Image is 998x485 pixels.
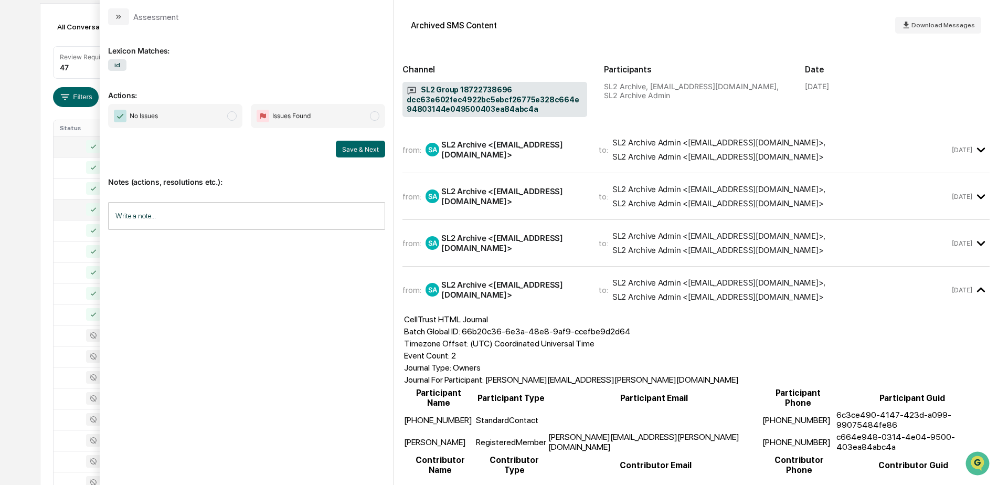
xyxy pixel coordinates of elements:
td: Event Count: 2 [404,350,739,361]
th: Participant Phone [762,387,835,408]
span: SL2 Group 18722738696 dcc63e602fec4922bc5ebcf26775e328c664e94803144e049500403ea84abc4a [407,85,583,114]
div: SA [426,283,439,297]
td: StandardContact [475,409,547,430]
span: • [141,143,145,151]
div: SL2 Archive <[EMAIL_ADDRESS][DOMAIN_NAME]> [441,186,586,206]
td: [PHONE_NUMBER] [762,431,835,452]
h2: Date [805,65,990,75]
div: SL2 Archive Admin <[EMAIL_ADDRESS][DOMAIN_NAME]> , [612,184,825,194]
img: Steve.Lennart [10,133,27,150]
span: to: [599,145,608,155]
span: No Issues [130,111,158,121]
a: 🗄️Attestations [72,210,134,229]
span: from: [402,285,421,295]
div: Archived SMS Content [411,20,497,30]
button: Filters [53,87,99,107]
a: 🔎Data Lookup [6,230,70,249]
div: SL2 Archive Admin <[EMAIL_ADDRESS][DOMAIN_NAME]> [612,245,824,255]
span: from: [402,192,421,202]
div: SL2 Archive Admin <[EMAIL_ADDRESS][DOMAIN_NAME]> [612,198,824,208]
p: Actions: [108,78,385,100]
img: Checkmark [114,110,126,122]
time: Wednesday, September 10, 2025 at 6:10:58 PM [952,286,972,294]
th: Contributor Type [478,455,550,476]
div: Assessment [133,12,179,22]
th: Participant Guid [836,387,989,408]
td: [PHONE_NUMBER] [404,409,474,430]
span: from: [402,238,421,248]
span: Sep 11 [147,143,169,151]
img: Steve.Lennart [10,161,27,178]
time: Wednesday, September 10, 2025 at 6:10:58 PM [952,193,972,201]
div: SA [426,236,439,250]
td: RegisteredMember [475,431,547,452]
div: SL2 Archive <[EMAIL_ADDRESS][DOMAIN_NAME]> [441,233,586,253]
button: Save & Next [336,141,385,157]
th: Contributor Email [551,455,760,476]
span: Issues Found [272,111,311,121]
div: Lexicon Matches: [108,34,385,55]
div: 🖐️ [10,216,19,224]
h2: Participants [604,65,789,75]
th: Contributor Name [404,455,477,476]
div: SL2 Archive Admin <[EMAIL_ADDRESS][DOMAIN_NAME]> , [612,138,825,147]
div: 🔎 [10,236,19,244]
span: Sep 11 [147,171,169,180]
span: Attestations [87,215,130,225]
div: 🗄️ [76,216,84,224]
span: to: [599,285,608,295]
div: We're available if you need us! [47,91,144,99]
img: 1746055101610-c473b297-6a78-478c-a979-82029cc54cd1 [10,80,29,99]
td: Journal Type: Owners [404,362,739,373]
span: [PERSON_NAME].[PERSON_NAME] [33,143,139,151]
div: SA [426,189,439,203]
button: Start new chat [178,83,191,96]
img: Flag [257,110,269,122]
span: • [141,171,145,180]
div: 47 [60,63,69,72]
th: Participant Type [475,387,547,408]
div: Start new chat [47,80,172,91]
button: See all [163,114,191,127]
div: SL2 Archive Admin <[EMAIL_ADDRESS][DOMAIN_NAME]> , [612,231,825,241]
td: Timezone Offset: (UTC) Coordinated Universal Time [404,338,739,349]
th: Contributor Phone [761,455,837,476]
div: SL2 Archive Admin <[EMAIL_ADDRESS][DOMAIN_NAME]> [612,292,824,302]
td: 6c3ce490-4147-423d-a099-99075484fe86 [836,409,989,430]
span: Preclearance [21,215,68,225]
td: Batch Global ID: 66b20c36-6e3a-48e8-9af9-ccefbe9d2d64 [404,326,739,337]
th: Contributor Guid [838,455,989,476]
td: c664e948-0314-4e04-9500-403ea84abc4a [836,431,989,452]
span: [PERSON_NAME].[PERSON_NAME] [33,171,139,180]
div: SL2 Archive, [EMAIL_ADDRESS][DOMAIN_NAME], SL2 Archive Admin [604,82,789,100]
div: SL2 Archive <[EMAIL_ADDRESS][DOMAIN_NAME]> [441,280,586,300]
a: 🖐️Preclearance [6,210,72,229]
th: Status [54,120,122,136]
span: id [108,59,126,71]
div: [DATE] [805,82,829,91]
div: SL2 Archive Admin <[EMAIL_ADDRESS][DOMAIN_NAME]> , [612,278,825,288]
a: Powered byPylon [74,260,127,268]
td: [PERSON_NAME] [404,431,474,452]
span: to: [599,238,608,248]
td: CellTrust HTML Journal [404,314,739,325]
time: Wednesday, September 10, 2025 at 6:10:58 PM [952,146,972,154]
div: SL2 Archive <[EMAIL_ADDRESS][DOMAIN_NAME]> [441,140,586,160]
img: 4531339965365_218c74b014194aa58b9b_72.jpg [22,80,41,99]
p: How can we help? [10,22,191,39]
p: Notes (actions, resolutions etc.): [108,165,385,186]
span: Pylon [104,260,127,268]
div: All Conversations [53,18,132,35]
td: [PERSON_NAME][EMAIL_ADDRESS][PERSON_NAME][DOMAIN_NAME] [548,431,761,452]
span: Data Lookup [21,235,66,245]
div: Past conversations [10,117,70,125]
h2: Channel [402,65,587,75]
th: Participant Email [548,387,761,408]
td: Journal For Participant: [PERSON_NAME][EMAIL_ADDRESS][PERSON_NAME][DOMAIN_NAME] [404,374,739,385]
span: Download Messages [911,22,975,29]
div: Review Required [60,53,110,61]
div: SA [426,143,439,156]
time: Wednesday, September 10, 2025 at 6:10:58 PM [952,239,972,247]
div: SL2 Archive Admin <[EMAIL_ADDRESS][DOMAIN_NAME]> [612,152,824,162]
